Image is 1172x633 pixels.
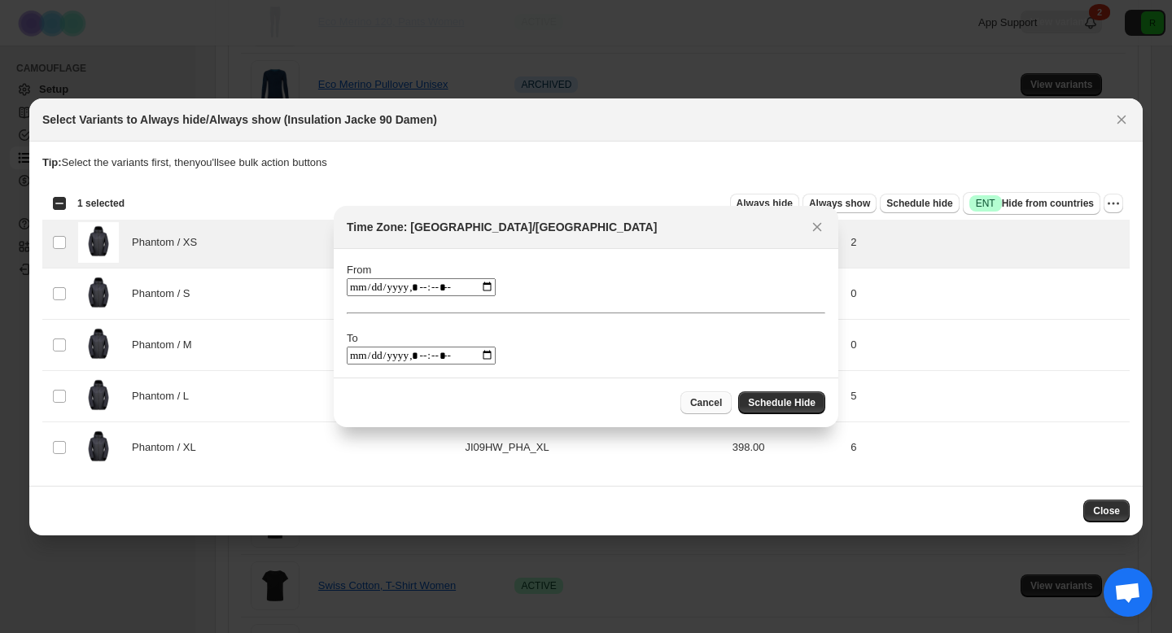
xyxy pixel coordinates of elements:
span: Always hide [737,197,793,210]
span: Phantom / S [132,286,199,302]
td: 0 [846,319,1130,370]
div: Chat öffnen [1104,568,1152,617]
label: To [347,332,358,344]
span: Hide from countries [969,195,1094,212]
td: 5 [846,370,1130,421]
span: Always show [809,197,870,210]
span: Cancel [690,396,722,409]
img: JI09HW-FRONT.jpg [78,222,119,263]
button: Close [1110,108,1133,131]
img: JI09HW-FRONT.jpg [78,427,119,468]
strong: Tip: [42,156,62,168]
button: Schedule hide [880,194,959,213]
button: Close [806,216,829,238]
label: From [347,264,371,276]
span: ENT [976,197,995,210]
span: Phantom / M [132,337,201,353]
h2: Select Variants to Always hide/Always show (Insulation Jacke 90 Damen) [42,111,437,128]
h2: Time Zone: [GEOGRAPHIC_DATA]/[GEOGRAPHIC_DATA] [347,219,657,235]
button: Always show [802,194,877,213]
button: Always hide [730,194,799,213]
button: SuccessENTHide from countries [963,192,1100,215]
img: JI09HW-FRONT.jpg [78,273,119,314]
span: Phantom / L [132,388,197,404]
span: Schedule hide [886,197,952,210]
span: Phantom / XL [132,439,204,456]
td: 6 [846,421,1130,473]
td: 2 [846,216,1130,268]
span: 1 selected [77,197,125,210]
button: More actions [1104,194,1123,213]
img: JI09HW-FRONT.jpg [78,325,119,365]
img: JI09HW-FRONT.jpg [78,376,119,417]
button: Schedule Hide [738,391,825,414]
button: Cancel [680,391,732,414]
button: Close [1083,500,1130,522]
td: 0 [846,268,1130,319]
span: Phantom / XS [132,234,206,251]
td: JI09HW_PHA_XL [460,421,727,473]
span: Close [1093,504,1120,517]
td: 398.00 [728,421,846,473]
span: Schedule Hide [748,396,816,409]
p: Select the variants first, then you'll see bulk action buttons [42,155,1130,171]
